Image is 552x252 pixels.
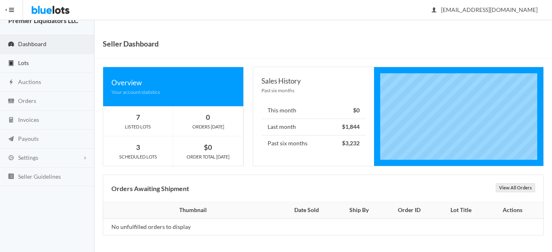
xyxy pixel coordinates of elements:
ion-icon: cash [7,98,15,105]
th: Thumbnail [103,202,278,219]
span: [EMAIL_ADDRESS][DOMAIN_NAME] [432,6,538,13]
ion-icon: list box [7,173,15,181]
div: ORDERS [DATE] [173,123,243,131]
strong: $0 [353,107,360,114]
div: Past six months [261,86,366,94]
strong: 3 [136,143,140,152]
th: Actions [486,202,543,219]
b: Orders Awaiting Shipment [111,184,189,192]
ion-icon: paper plane [7,135,15,143]
span: Payouts [18,135,39,142]
ion-icon: clipboard [7,60,15,68]
strong: 0 [206,113,210,121]
th: Order ID [383,202,436,219]
ion-icon: calculator [7,117,15,124]
span: Dashboard [18,40,46,47]
li: This month [261,103,366,119]
strong: Premier Liquidators LLC [8,16,79,24]
th: Ship By [335,202,383,219]
li: Past six months [261,135,366,152]
ion-icon: person [430,7,438,14]
td: No unfulfilled orders to display [103,219,278,235]
strong: $0 [204,143,212,152]
strong: $1,844 [342,123,360,130]
div: SCHEDULED LOTS [103,153,173,161]
span: Auctions [18,78,41,85]
div: ORDER TOTAL [DATE] [173,153,243,161]
a: View All Orders [496,183,535,192]
th: Date Sold [278,202,335,219]
span: Seller Guidelines [18,173,61,180]
ion-icon: flash [7,79,15,86]
span: Invoices [18,116,39,123]
div: Overview [111,77,235,88]
li: Last month [261,119,366,135]
strong: $3,232 [342,140,360,147]
ion-icon: cog [7,154,15,162]
span: Orders [18,97,36,104]
span: Settings [18,154,38,161]
span: Lots [18,59,29,66]
div: Your account statistics [111,88,235,96]
div: Sales History [261,75,366,86]
div: LISTED LOTS [103,123,173,131]
th: Lot Title [436,202,486,219]
strong: 7 [136,113,140,121]
ion-icon: speedometer [7,41,15,49]
h1: Seller Dashboard [103,37,159,50]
